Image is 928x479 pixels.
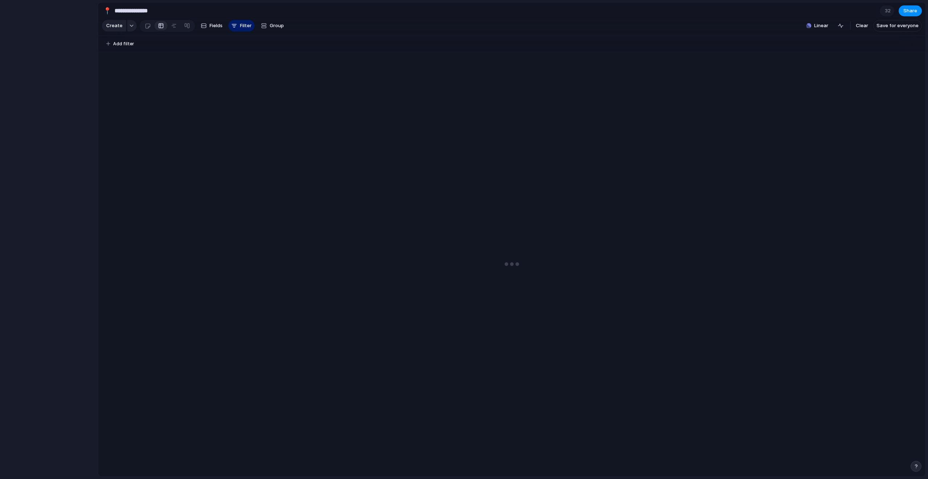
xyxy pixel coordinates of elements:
[885,7,893,14] span: 32
[873,20,922,32] button: Save for everyone
[803,20,831,31] button: Linear
[198,20,225,32] button: Fields
[101,5,113,17] button: 📍
[814,22,828,29] span: Linear
[240,22,252,29] span: Filter
[113,41,134,47] span: Add filter
[102,20,126,32] button: Create
[210,22,223,29] span: Fields
[853,20,871,32] button: Clear
[270,22,284,29] span: Group
[106,22,123,29] span: Create
[856,22,868,29] span: Clear
[103,6,111,16] div: 📍
[899,5,922,16] button: Share
[228,20,254,32] button: Filter
[877,22,919,29] span: Save for everyone
[102,39,138,49] button: Add filter
[257,20,287,32] button: Group
[903,7,917,14] span: Share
